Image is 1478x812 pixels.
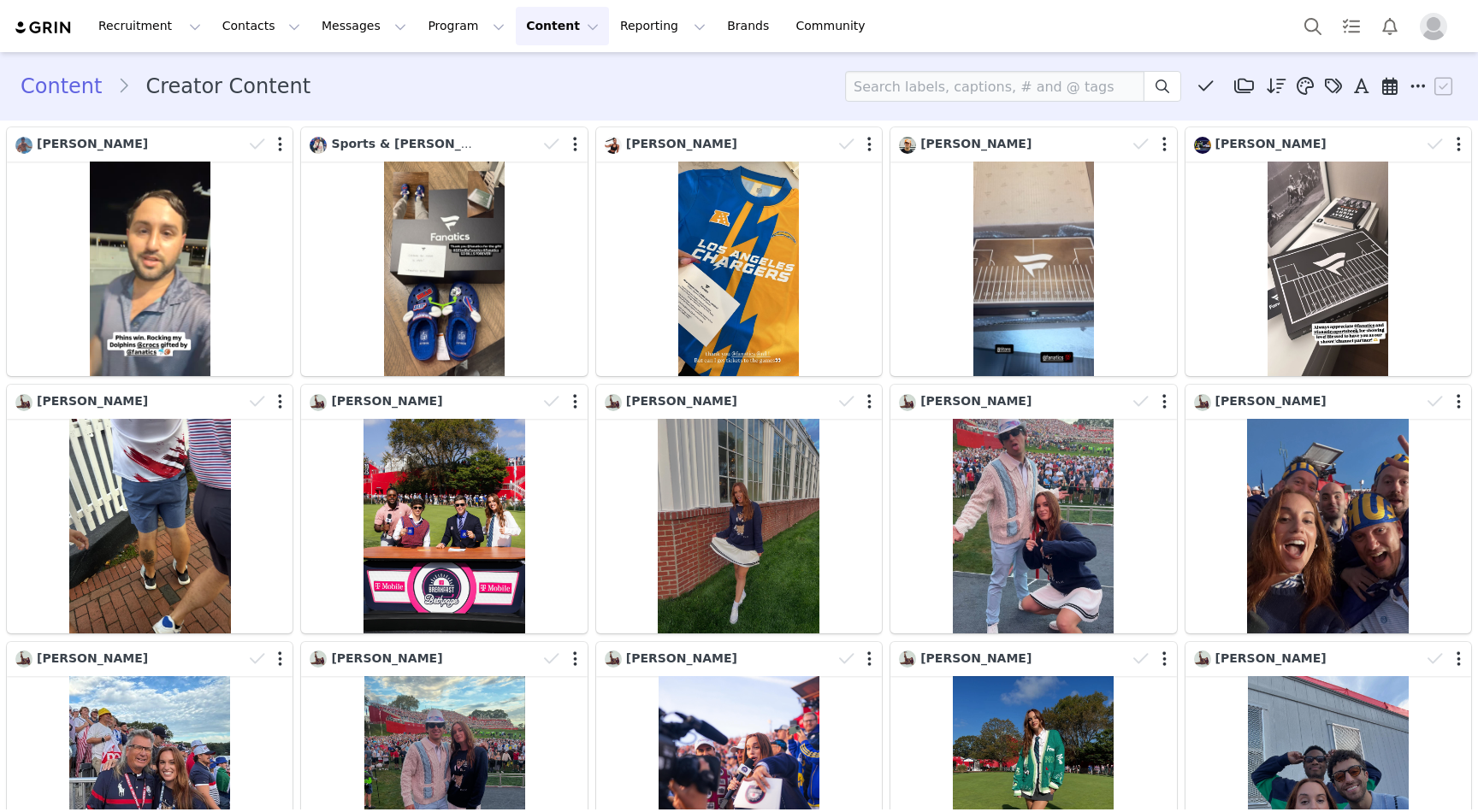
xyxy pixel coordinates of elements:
[37,137,148,150] span: [PERSON_NAME]
[899,137,916,154] img: 20f54bdd-55f4-4222-b852-d7e898292cb4.jpg
[717,7,784,45] a: Brands
[88,7,211,45] button: Recruitment
[605,137,622,154] img: 60ca369d-37ab-405e-b020-b69a5da215b4--s.jpg
[15,650,33,668] img: 2f6ce7f0-9eed-44e2-99b6-8c9102d0501b.jpg
[516,7,609,45] button: Content
[1420,13,1447,40] img: placeholder-profile.jpg
[331,137,505,150] span: Sports & [PERSON_NAME]
[1194,137,1211,154] img: d59f8ff0-2417-468e-9944-524e67bff5cb.jpg
[1194,394,1211,411] img: 2f6ce7f0-9eed-44e2-99b6-8c9102d0501b.jpg
[310,137,327,154] img: 4a0ee1e9-bf53-48a5-836f-96c55adebb39--s.jpg
[626,394,737,408] span: [PERSON_NAME]
[1194,650,1211,668] img: 2f6ce7f0-9eed-44e2-99b6-8c9102d0501b.jpg
[21,71,117,102] a: Content
[1410,13,1464,40] button: Profile
[1371,7,1409,45] button: Notifications
[899,650,916,668] img: 2f6ce7f0-9eed-44e2-99b6-8c9102d0501b.jpg
[920,651,1032,665] span: [PERSON_NAME]
[15,137,33,154] img: 8a18d0b6-3aa1-46fb-8348-8b0fc3736ae0.jpg
[310,650,327,668] img: 2f6ce7f0-9eed-44e2-99b6-8c9102d0501b.jpg
[1294,7,1332,45] button: Search
[845,71,1144,102] input: Search labels, captions, # and @ tags
[899,394,916,411] img: 2f6ce7f0-9eed-44e2-99b6-8c9102d0501b.jpg
[605,650,622,668] img: 2f6ce7f0-9eed-44e2-99b6-8c9102d0501b.jpg
[1215,394,1327,408] span: [PERSON_NAME]
[1333,7,1370,45] a: Tasks
[212,7,310,45] button: Contacts
[331,394,442,408] span: [PERSON_NAME]
[920,394,1032,408] span: [PERSON_NAME]
[37,651,148,665] span: [PERSON_NAME]
[610,7,716,45] button: Reporting
[310,394,327,411] img: 2f6ce7f0-9eed-44e2-99b6-8c9102d0501b.jpg
[14,20,74,36] img: grin logo
[311,7,417,45] button: Messages
[37,394,148,408] span: [PERSON_NAME]
[15,394,33,411] img: 2f6ce7f0-9eed-44e2-99b6-8c9102d0501b.jpg
[1215,651,1327,665] span: [PERSON_NAME]
[920,137,1032,150] span: [PERSON_NAME]
[605,394,622,411] img: 2f6ce7f0-9eed-44e2-99b6-8c9102d0501b.jpg
[786,7,884,45] a: Community
[626,137,737,150] span: [PERSON_NAME]
[1215,137,1327,150] span: [PERSON_NAME]
[626,651,737,665] span: [PERSON_NAME]
[417,7,515,45] button: Program
[331,651,442,665] span: [PERSON_NAME]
